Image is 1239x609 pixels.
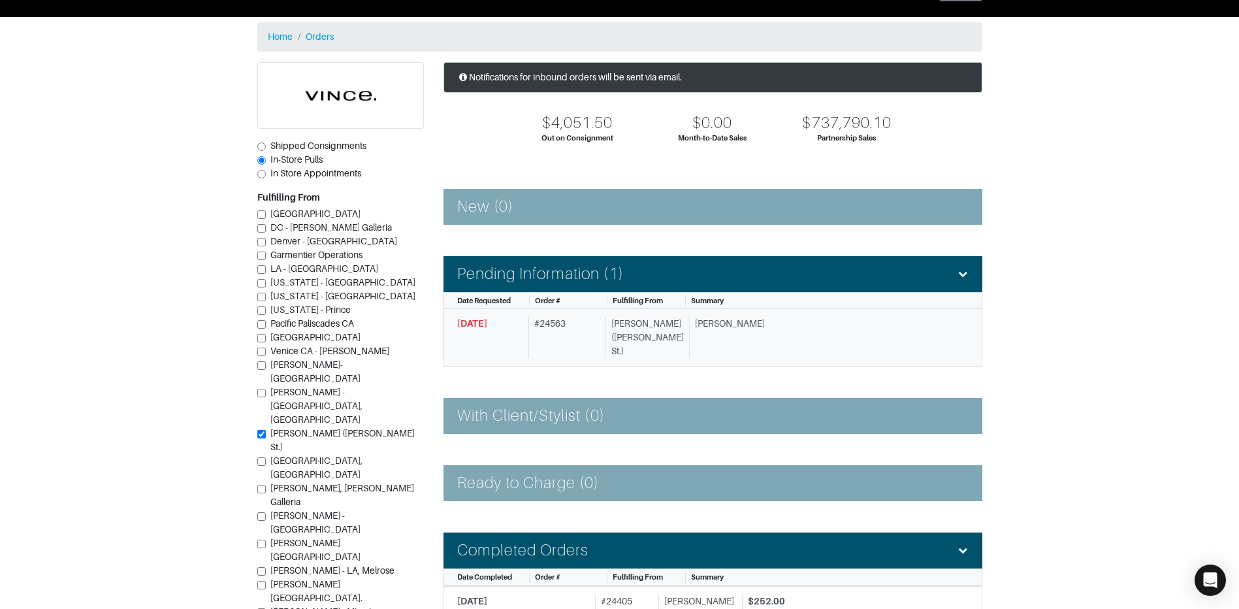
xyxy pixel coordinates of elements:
[542,114,613,133] div: $4,051.50
[270,483,414,507] span: [PERSON_NAME], [PERSON_NAME] Galleria
[270,565,394,576] span: [PERSON_NAME] - LA, Melrose
[257,170,266,178] input: In Store Appointments
[270,387,362,425] span: [PERSON_NAME] - [GEOGRAPHIC_DATA], [GEOGRAPHIC_DATA]
[257,540,266,548] input: [PERSON_NAME][GEOGRAPHIC_DATA]
[270,304,351,315] span: [US_STATE] - Prince
[691,573,724,581] span: Summary
[257,389,266,397] input: [PERSON_NAME] - [GEOGRAPHIC_DATA], [GEOGRAPHIC_DATA]
[257,293,266,301] input: [US_STATE] - [GEOGRAPHIC_DATA]
[257,348,266,356] input: Venice CA - [PERSON_NAME]
[270,168,361,178] span: In Store Appointments
[270,208,361,219] span: [GEOGRAPHIC_DATA]
[270,332,361,342] span: [GEOGRAPHIC_DATA]
[457,573,512,581] span: Date Completed
[257,265,266,274] input: LA - [GEOGRAPHIC_DATA]
[457,197,513,216] h4: New (0)
[257,306,266,315] input: [US_STATE] - Prince
[257,581,266,589] input: [PERSON_NAME][GEOGRAPHIC_DATA].
[457,406,605,425] h4: With Client/Stylist (0)
[270,263,378,274] span: LA - [GEOGRAPHIC_DATA]
[457,297,511,304] span: Date Requested
[748,595,958,608] div: $252.00
[443,62,982,93] div: Notifications for inbound orders will be sent via email.
[270,222,392,233] span: DC - [PERSON_NAME] Galleria
[605,317,684,358] div: [PERSON_NAME] ([PERSON_NAME] St.)
[257,224,266,233] input: DC - [PERSON_NAME] Galleria
[270,346,389,356] span: Venice CA - [PERSON_NAME]
[270,455,362,480] span: [GEOGRAPHIC_DATA], [GEOGRAPHIC_DATA]
[691,297,724,304] span: Summary
[257,457,266,466] input: [GEOGRAPHIC_DATA], [GEOGRAPHIC_DATA]
[270,359,361,384] span: [PERSON_NAME]-[GEOGRAPHIC_DATA]
[541,133,613,144] div: Out on Consignment
[257,334,266,342] input: [GEOGRAPHIC_DATA]
[613,297,663,304] span: Fulfilling From
[257,191,320,205] label: Fulfilling From
[268,31,293,42] a: Home
[257,320,266,329] input: Pacific Paliscades CA
[528,317,600,358] div: # 24563
[802,114,892,133] div: $737,790.10
[457,265,624,284] h4: Pending Information (1)
[257,252,266,260] input: Garmentier Operations
[689,317,959,358] div: [PERSON_NAME]
[457,541,589,560] h4: Completed Orders
[257,361,266,370] input: [PERSON_NAME]-[GEOGRAPHIC_DATA]
[535,573,560,581] span: Order #
[613,573,663,581] span: Fulfilling From
[257,279,266,288] input: [US_STATE] - [GEOGRAPHIC_DATA]
[257,156,266,165] input: In-Store Pulls
[257,430,266,438] input: [PERSON_NAME] ([PERSON_NAME] St.)
[270,510,361,535] span: [PERSON_NAME] - [GEOGRAPHIC_DATA]
[1195,565,1226,596] div: Open Intercom Messenger
[270,579,362,603] span: [PERSON_NAME][GEOGRAPHIC_DATA].
[270,277,415,288] span: [US_STATE] - [GEOGRAPHIC_DATA]
[457,474,600,493] h4: Ready to Charge (0)
[257,210,266,219] input: [GEOGRAPHIC_DATA]
[270,291,415,301] span: [US_STATE] - [GEOGRAPHIC_DATA]
[270,318,354,329] span: Pacific Paliscades CA
[257,485,266,493] input: [PERSON_NAME], [PERSON_NAME] Galleria
[270,154,323,165] span: In-Store Pulls
[270,236,397,246] span: Denver - [GEOGRAPHIC_DATA]
[535,297,560,304] span: Order #
[270,538,361,562] span: [PERSON_NAME][GEOGRAPHIC_DATA]
[270,140,366,151] span: Shipped Consignments
[817,133,877,144] div: Partnership Sales
[306,31,334,42] a: Orders
[692,114,732,133] div: $0.00
[257,512,266,521] input: [PERSON_NAME] - [GEOGRAPHIC_DATA]
[270,428,415,452] span: [PERSON_NAME] ([PERSON_NAME] St.)
[257,142,266,151] input: Shipped Consignments
[678,133,747,144] div: Month-to-Date Sales
[457,596,487,606] span: [DATE]
[457,318,487,329] span: [DATE]
[257,238,266,246] input: Denver - [GEOGRAPHIC_DATA]
[257,567,266,576] input: [PERSON_NAME] - LA, Melrose
[257,22,982,52] nav: breadcrumb
[258,63,423,128] img: cyAkLTq7csKWtL9WARqkkVaF.png
[270,250,362,260] span: Garmentier Operations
